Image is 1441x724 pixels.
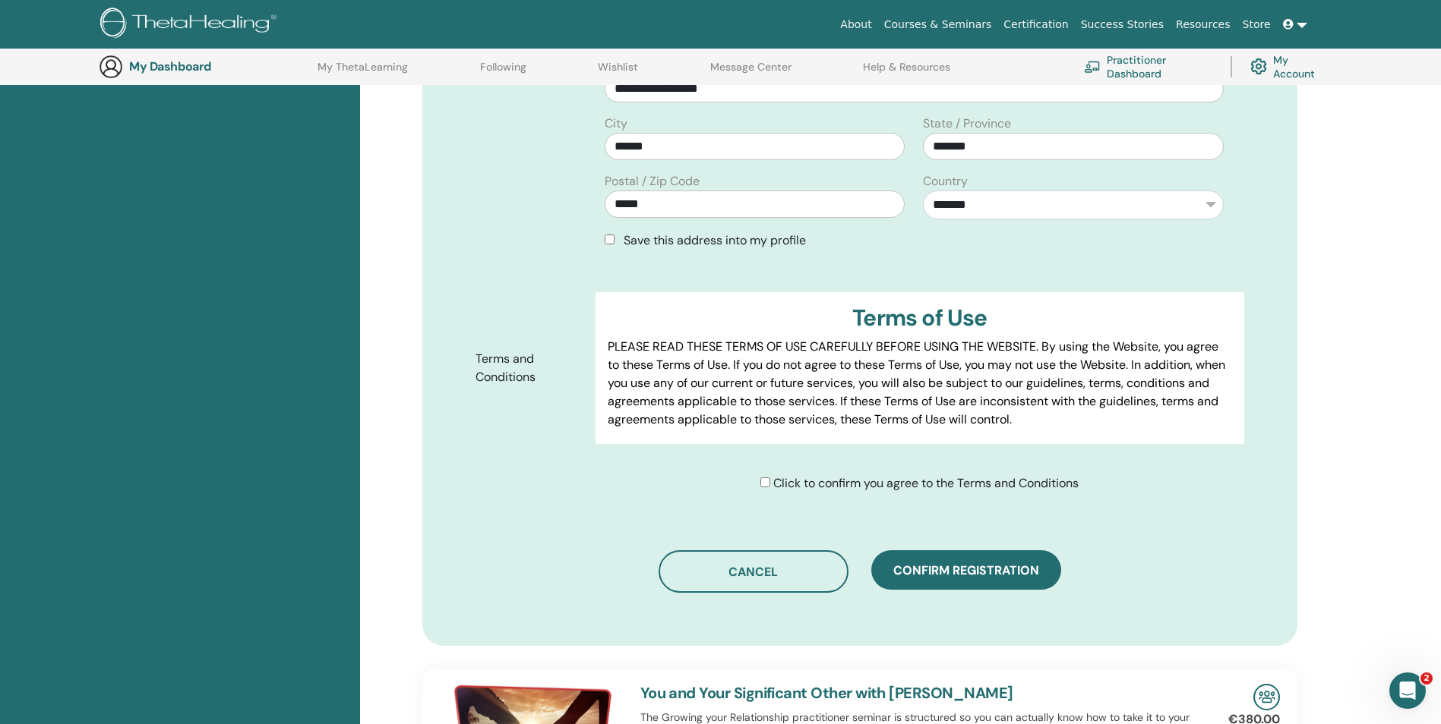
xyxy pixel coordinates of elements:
[1250,50,1327,83] a: My Account
[605,115,627,133] label: City
[659,550,848,593] button: Cancel
[1420,672,1433,685] span: 2
[878,11,998,39] a: Courses & Seminars
[624,232,806,248] span: Save this address into my profile
[834,11,877,39] a: About
[605,172,700,190] label: Postal / Zip Code
[100,8,282,42] img: logo.png
[1084,50,1212,83] a: Practitioner Dashboard
[1237,11,1277,39] a: Store
[640,683,1013,703] a: You and Your Significant Other with [PERSON_NAME]
[893,562,1039,578] span: Confirm registration
[608,338,1231,429] p: PLEASE READ THESE TERMS OF USE CAREFULLY BEFORE USING THE WEBSITE. By using the Website, you agre...
[608,441,1231,659] p: Lor IpsumDolorsi.ame Cons adipisci elits do eiusm tem incid, utl etdol, magnaali eni adminimve qu...
[710,61,792,85] a: Message Center
[1250,55,1267,78] img: cog.svg
[863,61,950,85] a: Help & Resources
[1253,684,1280,710] img: In-Person Seminar
[318,61,408,85] a: My ThetaLearning
[923,172,968,190] label: Country
[598,61,638,85] a: Wishlist
[1170,11,1237,39] a: Resources
[773,475,1079,491] span: Click to confirm you agree to the Terms and Conditions
[464,345,596,392] label: Terms and Conditions
[480,61,526,85] a: Following
[923,115,1011,133] label: State / Province
[728,564,778,580] span: Cancel
[1075,11,1170,39] a: Success Stories
[997,11,1074,39] a: Certification
[1084,61,1101,73] img: chalkboard-teacher.svg
[1389,672,1426,709] iframe: Intercom live chat
[99,55,123,79] img: generic-user-icon.jpg
[871,550,1061,590] button: Confirm registration
[608,304,1231,332] h3: Terms of Use
[129,59,281,74] h3: My Dashboard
